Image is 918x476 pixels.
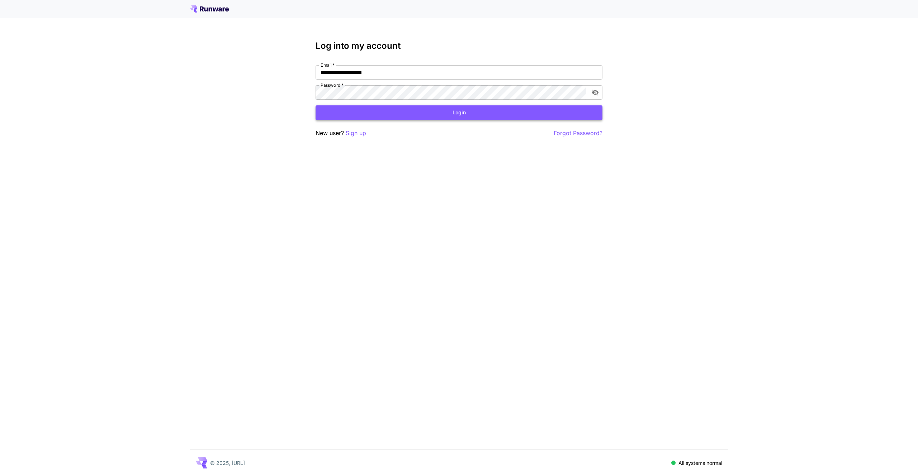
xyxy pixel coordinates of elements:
button: Sign up [346,129,366,138]
p: All systems normal [678,459,722,467]
button: Forgot Password? [554,129,602,138]
p: © 2025, [URL] [210,459,245,467]
button: Login [316,105,602,120]
label: Email [321,62,335,68]
button: toggle password visibility [589,86,602,99]
p: New user? [316,129,366,138]
h3: Log into my account [316,41,602,51]
label: Password [321,82,344,88]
